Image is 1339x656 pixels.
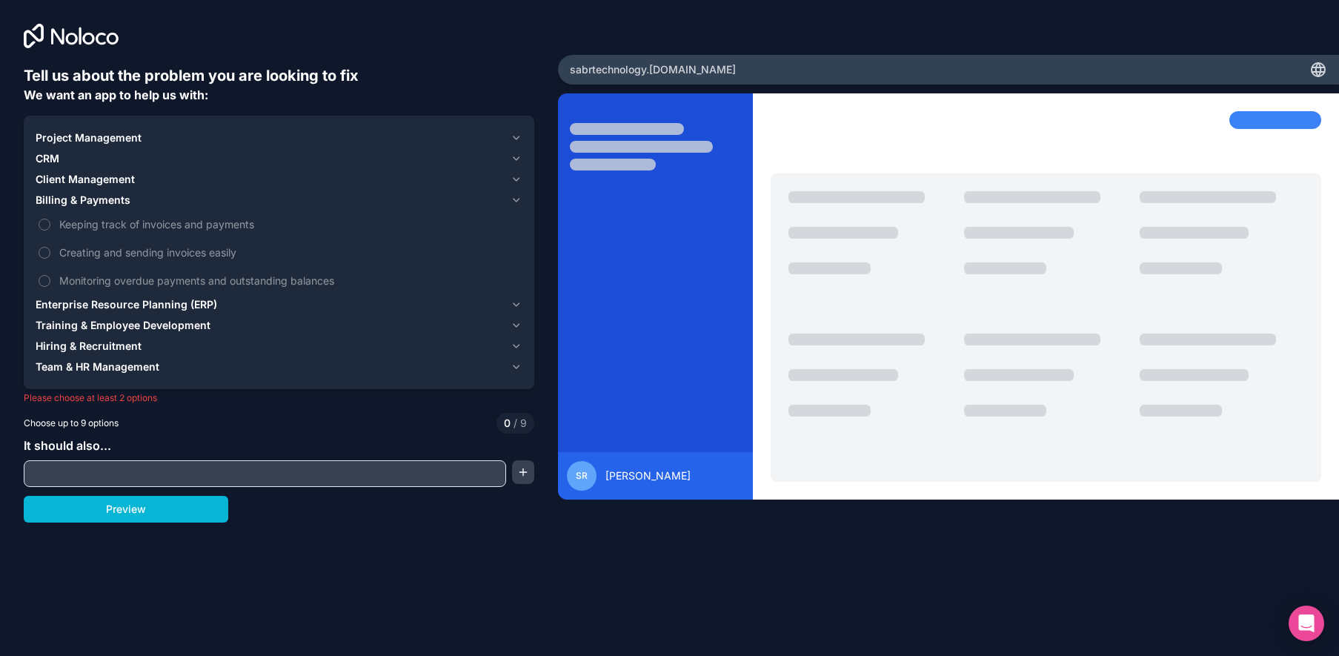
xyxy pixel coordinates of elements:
[39,275,50,287] button: Monitoring overdue payments and outstanding balances
[504,416,511,431] span: 0
[24,438,111,453] span: It should also...
[36,130,142,145] span: Project Management
[24,392,534,404] p: Please choose at least 2 options
[59,273,519,288] span: Monitoring overdue payments and outstanding balances
[59,216,519,232] span: Keeping track of invoices and payments
[39,219,50,231] button: Keeping track of invoices and payments
[1289,606,1324,641] div: Open Intercom Messenger
[36,193,130,208] span: Billing & Payments
[576,470,588,482] span: SR
[570,62,736,77] span: sabrtechnology .[DOMAIN_NAME]
[36,318,210,333] span: Training & Employee Development
[36,127,522,148] button: Project Management
[36,294,522,315] button: Enterprise Resource Planning (ERP)
[36,357,522,377] button: Team & HR Management
[36,360,159,374] span: Team & HR Management
[59,245,519,260] span: Creating and sending invoices easily
[36,172,135,187] span: Client Management
[36,151,59,166] span: CRM
[36,339,142,354] span: Hiring & Recruitment
[36,190,522,211] button: Billing & Payments
[36,336,522,357] button: Hiring & Recruitment
[511,416,527,431] span: 9
[36,169,522,190] button: Client Management
[36,211,522,294] div: Billing & Payments
[36,297,217,312] span: Enterprise Resource Planning (ERP)
[514,417,517,429] span: /
[36,148,522,169] button: CRM
[24,417,119,430] span: Choose up to 9 options
[39,247,50,259] button: Creating and sending invoices easily
[24,87,208,102] span: We want an app to help us with:
[36,315,522,336] button: Training & Employee Development
[24,65,534,86] h6: Tell us about the problem you are looking to fix
[24,496,228,523] button: Preview
[605,468,691,483] span: [PERSON_NAME]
